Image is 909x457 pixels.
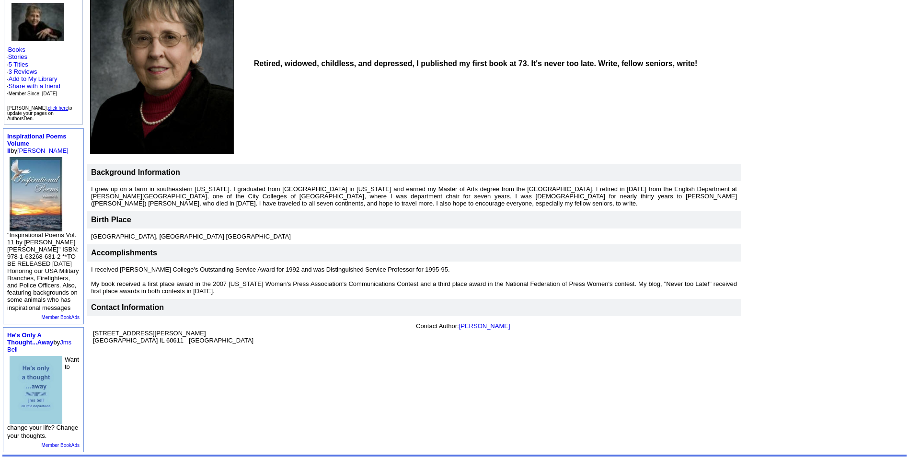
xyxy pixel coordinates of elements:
[7,356,79,439] font: Want to change your life? Change your thoughts.
[10,356,62,424] img: 68731.jpg
[42,315,80,320] a: Member BookAds
[42,443,80,448] a: Member BookAds
[9,61,28,68] a: 5 Titles
[7,331,71,353] font: by
[7,105,72,121] font: [PERSON_NAME], to update your pages on AuthorsDen.
[17,147,69,154] a: [PERSON_NAME]
[459,322,510,330] a: [PERSON_NAME]
[91,216,131,224] font: Birth Place
[7,331,54,346] a: He's Only A Thought...Away
[7,133,69,154] font: by
[93,330,253,344] font: [STREET_ADDRESS][PERSON_NAME] [GEOGRAPHIC_DATA] IL 60611 [GEOGRAPHIC_DATA]
[416,322,510,330] font: Contact Author:
[91,303,164,311] font: Contact Information
[7,339,71,353] a: Jms Bell
[9,68,37,75] a: 3 Reviews
[8,46,25,53] a: Books
[254,59,698,68] b: Retired, widowed, childless, and depressed, I published my first book at 73. It's never too late....
[91,168,180,176] b: Background Information
[10,157,62,231] img: 62959.jpg
[91,266,737,295] font: I received [PERSON_NAME] College's Outstanding Service Award for 1992 and was Distinguished Servi...
[9,82,60,90] a: Share with a friend
[7,61,60,97] font: · ·
[7,75,60,97] font: · · ·
[91,233,291,240] font: [GEOGRAPHIC_DATA], [GEOGRAPHIC_DATA] [GEOGRAPHIC_DATA]
[8,53,27,60] a: Stories
[12,3,64,41] img: 43716.jpg
[91,185,737,207] font: I grew up on a farm in southeastern [US_STATE]. I graduated from [GEOGRAPHIC_DATA] in [US_STATE] ...
[9,75,58,82] a: Add to My Library
[48,105,68,111] a: click here
[9,91,58,96] font: Member Since: [DATE]
[7,231,79,311] font: "Inspirational Poems Vol. 11 by [PERSON_NAME] [PERSON_NAME]" ISBN: 978-1-63268-631-2 **TO BE RELE...
[7,133,67,154] a: Inspirational Poems Volume II
[91,249,157,257] font: Accomplishments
